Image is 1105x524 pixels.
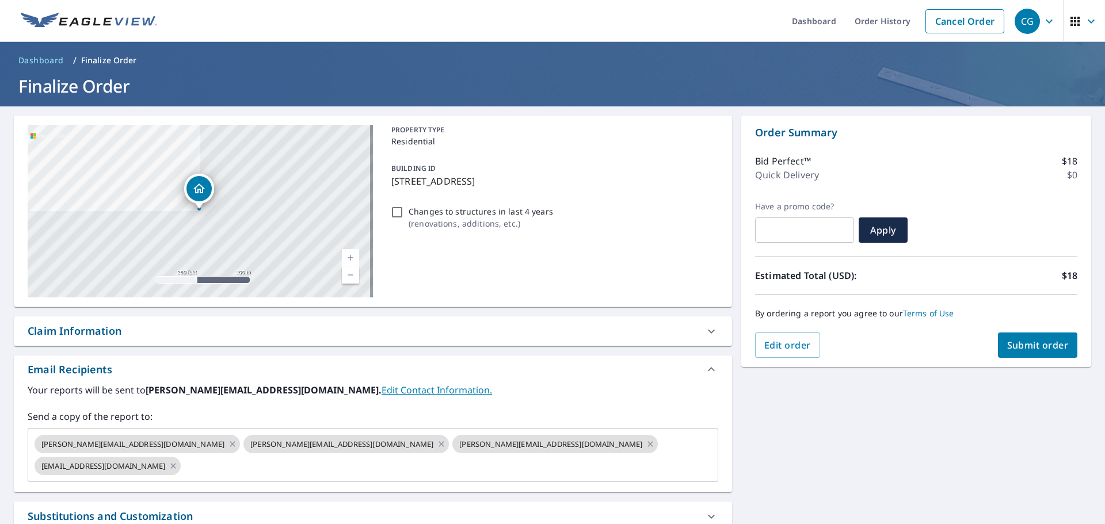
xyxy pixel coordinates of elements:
[868,224,898,236] span: Apply
[81,55,137,66] p: Finalize Order
[859,217,908,243] button: Apply
[764,339,811,351] span: Edit order
[73,53,77,67] li: /
[1007,339,1069,351] span: Submit order
[903,308,954,319] a: Terms of Use
[35,439,231,450] span: [PERSON_NAME][EMAIL_ADDRESS][DOMAIN_NAME]
[342,266,359,284] a: Current Level 17, Zoom Out
[1062,269,1077,282] p: $18
[452,439,649,450] span: [PERSON_NAME][EMAIL_ADDRESS][DOMAIN_NAME]
[28,362,112,377] div: Email Recipients
[755,332,820,358] button: Edit order
[391,174,714,188] p: [STREET_ADDRESS]
[925,9,1004,33] a: Cancel Order
[14,74,1091,98] h1: Finalize Order
[28,383,718,397] label: Your reports will be sent to
[146,384,382,396] b: [PERSON_NAME][EMAIL_ADDRESS][DOMAIN_NAME].
[998,332,1078,358] button: Submit order
[409,217,553,230] p: ( renovations, additions, etc. )
[243,435,449,453] div: [PERSON_NAME][EMAIL_ADDRESS][DOMAIN_NAME]
[243,439,440,450] span: [PERSON_NAME][EMAIL_ADDRESS][DOMAIN_NAME]
[1015,9,1040,34] div: CG
[1062,154,1077,168] p: $18
[21,13,157,30] img: EV Logo
[755,308,1077,319] p: By ordering a report you agree to our
[18,55,64,66] span: Dashboard
[342,249,359,266] a: Current Level 17, Zoom In
[35,457,181,475] div: [EMAIL_ADDRESS][DOMAIN_NAME]
[28,410,718,423] label: Send a copy of the report to:
[35,435,240,453] div: [PERSON_NAME][EMAIL_ADDRESS][DOMAIN_NAME]
[391,163,436,173] p: BUILDING ID
[755,168,819,182] p: Quick Delivery
[452,435,658,453] div: [PERSON_NAME][EMAIL_ADDRESS][DOMAIN_NAME]
[755,154,811,168] p: Bid Perfect™
[28,508,193,524] div: Substitutions and Customization
[14,51,68,70] a: Dashboard
[391,125,714,135] p: PROPERTY TYPE
[28,323,121,339] div: Claim Information
[755,125,1077,140] p: Order Summary
[755,269,916,282] p: Estimated Total (USD):
[755,201,854,212] label: Have a promo code?
[382,384,492,396] a: EditContactInfo
[184,174,214,209] div: Dropped pin, building 1, Residential property, 11730 SW 220th St Miami, FL 33170
[35,461,172,472] span: [EMAIL_ADDRESS][DOMAIN_NAME]
[1067,168,1077,182] p: $0
[14,51,1091,70] nav: breadcrumb
[14,316,732,346] div: Claim Information
[14,355,732,383] div: Email Recipients
[391,135,714,147] p: Residential
[409,205,553,217] p: Changes to structures in last 4 years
